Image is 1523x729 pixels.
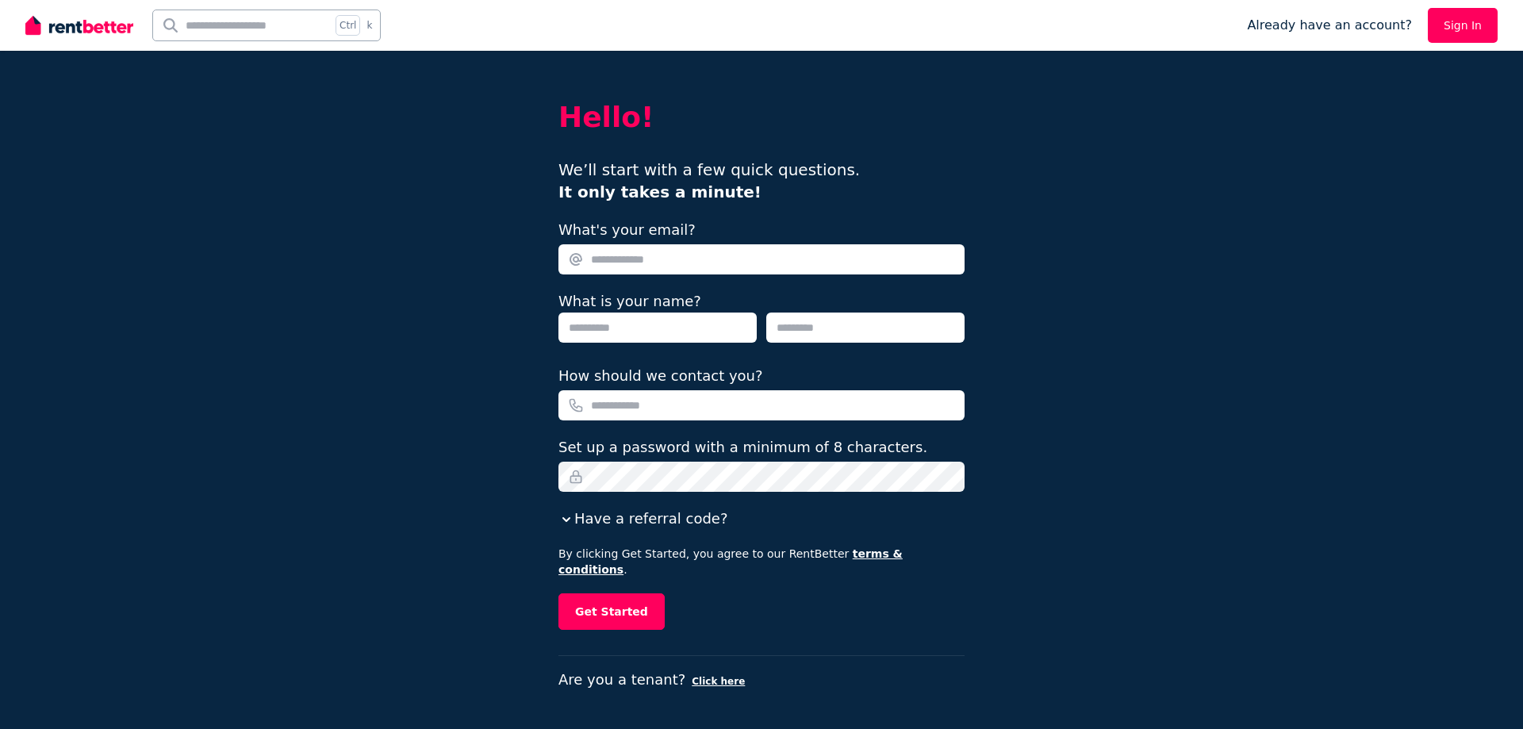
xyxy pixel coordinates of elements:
p: Are you a tenant? [558,669,965,691]
button: Have a referral code? [558,508,727,530]
h2: Hello! [558,102,965,133]
span: We’ll start with a few quick questions. [558,160,860,201]
span: Ctrl [336,15,360,36]
label: Set up a password with a minimum of 8 characters. [558,436,927,459]
label: How should we contact you? [558,365,763,387]
span: k [366,19,372,32]
button: Click here [692,675,745,688]
a: Sign In [1428,8,1498,43]
label: What's your email? [558,219,696,241]
span: Already have an account? [1247,16,1412,35]
p: By clicking Get Started, you agree to our RentBetter . [558,546,965,577]
img: RentBetter [25,13,133,37]
b: It only takes a minute! [558,182,761,201]
label: What is your name? [558,293,701,309]
button: Get Started [558,593,665,630]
